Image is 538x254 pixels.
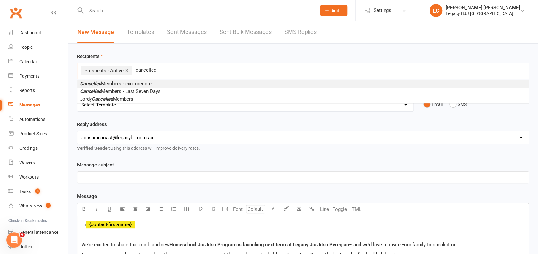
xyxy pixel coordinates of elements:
[19,102,40,107] div: Messages
[8,127,68,141] a: Product Sales
[19,189,31,194] div: Tasks
[284,21,317,43] a: SMS Replies
[125,65,129,75] a: ×
[8,98,68,112] a: Messages
[8,170,68,184] a: Workouts
[8,225,68,240] a: General attendance kiosk mode
[320,5,347,16] button: Add
[80,81,101,87] em: Cancelled
[77,121,107,128] label: Reply address
[220,21,272,43] a: Sent Bulk Messages
[8,26,68,40] a: Dashboard
[169,242,349,248] span: Homeschool Jiu Jitsu Program is launching next term at Legacy Jiu Jitsu Peregian
[19,73,39,79] div: Payments
[19,174,39,180] div: Workouts
[81,222,86,227] span: Hi
[8,40,68,55] a: People
[180,203,193,216] button: H1
[8,240,68,254] a: Roll call
[446,5,520,11] div: [PERSON_NAME] [PERSON_NAME]
[103,203,116,216] button: U
[231,203,244,216] button: Font
[19,59,37,64] div: Calendar
[349,242,459,248] span: – and we’d love to invite your family to check it out.
[246,205,265,213] input: Default
[80,89,101,94] em: Cancelled
[19,244,34,249] div: Roll call
[19,30,41,35] div: Dashboard
[8,199,68,213] a: What's New1
[167,21,207,43] a: Sent Messages
[8,156,68,170] a: Waivers
[77,161,114,169] label: Message subject
[19,45,33,50] div: People
[8,55,68,69] a: Calendar
[219,203,231,216] button: H4
[35,188,40,194] span: 3
[77,192,97,200] label: Message
[19,146,38,151] div: Gradings
[449,98,467,110] button: SMS
[19,203,42,208] div: What's New
[77,146,110,151] strong: Verified Sender:
[108,207,111,212] span: U
[318,203,331,216] button: Line
[77,53,103,60] label: Recipients
[423,98,443,110] button: Email
[8,83,68,98] a: Reports
[81,242,169,248] span: We’re excited to share that our brand new
[77,21,114,43] a: New Message
[84,6,312,15] input: Search...
[46,203,51,208] span: 1
[80,89,161,94] span: Members - Last Seven Days
[19,88,35,93] div: Reports
[84,68,124,73] span: Prospects - Active
[331,203,363,216] button: Toggle HTML
[8,5,24,21] a: Clubworx
[80,81,152,87] span: Members - exc. creonte
[19,230,58,235] div: General attendance
[8,112,68,127] a: Automations
[92,96,113,102] em: Cancelled
[8,184,68,199] a: Tasks 3
[446,11,520,16] div: Legacy BJJ [GEOGRAPHIC_DATA]
[20,232,25,237] span: 6
[19,117,45,122] div: Automations
[80,96,133,102] span: Jordy Members
[374,3,391,18] span: Settings
[19,131,47,136] div: Product Sales
[19,160,35,165] div: Waivers
[206,203,219,216] button: H3
[127,21,154,43] a: Templates
[430,4,442,17] div: LC
[6,232,22,248] iframe: Intercom live chat
[267,203,280,216] button: A
[193,203,206,216] button: H2
[77,146,200,151] span: Using this address will improve delivery rates.
[8,141,68,156] a: Gradings
[331,8,339,13] span: Add
[135,66,158,74] input: Search Prospects, Members and Reports
[8,69,68,83] a: Payments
